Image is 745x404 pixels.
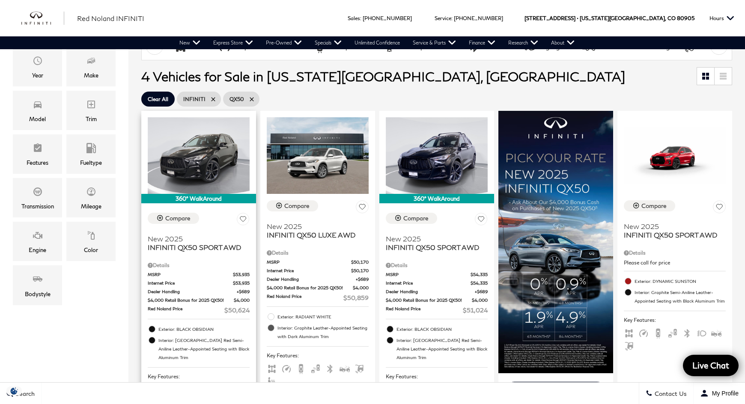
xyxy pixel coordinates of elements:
[66,178,116,217] div: MileageMileage
[173,36,207,49] a: New
[379,194,494,203] div: 360° WalkAround
[386,117,488,194] img: 2025 INFINITI QX50 SPORT AWD
[472,297,488,303] span: $4,000
[80,158,102,167] div: Fueltype
[77,13,144,24] a: Red Noland INFINITI
[207,36,259,49] a: Express Store
[624,315,726,325] span: Key Features :
[21,202,54,211] div: Transmission
[267,285,369,291] a: $4,000 Retail Bonus for 2025 QX50! $4,000
[340,365,350,371] span: Forward Collision Warning
[396,336,488,362] span: Interior: [GEOGRAPHIC_DATA] Red Semi-Aniline Leather-Appointed Seating with Black Aluminum Trim
[386,229,488,252] a: New 2025INFINITI QX50 SPORT AWD
[386,297,488,303] a: $4,000 Retail Bonus for 2025 QX50! $4,000
[435,15,451,21] span: Service
[386,372,488,381] span: Key Features :
[267,351,369,360] span: Key Features :
[77,14,144,22] span: Red Noland INFINITI
[148,288,237,295] span: Dealer Handling
[267,377,277,384] span: Heated Seats
[86,141,96,158] span: Fueltype
[386,297,472,303] span: $4,000 Retail Bonus for 2025 QX50!
[148,297,250,303] a: $4,000 Retail Bonus for 2025 QX50! $4,000
[524,15,694,21] a: [STREET_ADDRESS] • [US_STATE][GEOGRAPHIC_DATA], CO 80905
[267,276,356,282] span: Dealer Handling
[13,265,62,305] div: BodystyleBodystyle
[386,243,481,252] span: INFINITI QX50 SPORT AWD
[183,94,206,104] span: INFINITI
[237,213,250,229] button: Save Vehicle
[386,280,471,286] span: Internet Price
[148,288,250,295] a: Dealer Handling $689
[81,202,101,211] div: Mileage
[386,271,471,278] span: MSRP
[148,243,243,252] span: INFINITI QX50 SPORT AWD
[29,114,46,124] div: Model
[356,200,369,216] button: Save Vehicle
[343,293,369,302] span: $50,859
[267,365,277,371] span: AWD
[354,365,364,371] span: Hands-Free Liftgate
[33,97,43,114] span: Model
[694,383,745,404] button: Open user profile menu
[224,306,250,315] span: $50,624
[624,117,726,194] img: 2025 INFINITI QX50 SPORT AWD
[267,217,369,239] a: New 2025INFINITI QX50 LUXE AWD
[396,325,488,333] span: Exterior: BLACK OBSIDIAN
[310,365,321,371] span: Blind Spot Monitor
[13,47,62,86] div: YearYear
[148,229,250,252] a: New 2025INFINITI QX50 SPORT AWD
[13,222,62,261] div: EngineEngine
[653,329,663,336] span: Backup Camera
[277,312,369,321] span: Exterior: RADIANT WHITE
[148,213,199,224] button: Compare Vehicle
[148,306,250,315] a: Red Noland Price $50,624
[21,12,64,25] a: infiniti
[325,365,335,371] span: Bluetooth
[267,293,369,302] a: Red Noland Price $50,859
[363,15,412,21] a: [PHONE_NUMBER]
[86,184,96,202] span: Mileage
[308,36,348,49] a: Specials
[624,222,719,231] span: New 2025
[233,271,250,278] span: $53,935
[148,280,250,286] a: Internet Price $53,935
[148,297,234,303] span: $4,000 Retail Bonus for 2025 QX50!
[454,15,503,21] a: [PHONE_NUMBER]
[148,271,250,278] a: MSRP $53,935
[351,267,369,274] span: $50,170
[353,285,369,291] span: $4,000
[259,36,308,49] a: Pre-Owned
[386,280,488,286] a: Internet Price $54,335
[624,259,670,266] span: Please call for price
[267,249,369,257] div: Pricing Details - INFINITI QX50 LUXE AWD
[713,200,726,216] button: Save Vehicle
[32,71,43,80] div: Year
[386,288,475,295] span: Dealer Handling
[356,276,369,282] span: $689
[471,280,488,286] span: $54,335
[624,329,634,336] span: AWD
[463,306,488,315] span: $51,024
[84,71,98,80] div: Make
[148,94,168,104] span: Clear All
[462,36,502,49] a: Finance
[360,15,361,21] span: :
[284,202,310,210] div: Compare
[351,259,369,265] span: $50,170
[29,245,46,255] div: Engine
[475,288,488,295] span: $689
[267,231,362,239] span: INFINITI QX50 LUXE AWD
[683,355,739,376] a: Live Chat
[148,306,224,315] span: Red Noland Price
[502,36,545,49] a: Research
[638,329,649,336] span: Adaptive Cruise Control
[386,306,488,315] a: Red Noland Price $51,024
[33,272,43,289] span: Bodystyle
[33,53,43,71] span: Year
[13,390,35,397] span: Search
[13,134,62,174] div: FeaturesFeatures
[711,329,721,336] span: Forward Collision Warning
[267,285,353,291] span: $4,000 Retail Bonus for 2025 QX50!
[653,390,687,397] span: Contact Us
